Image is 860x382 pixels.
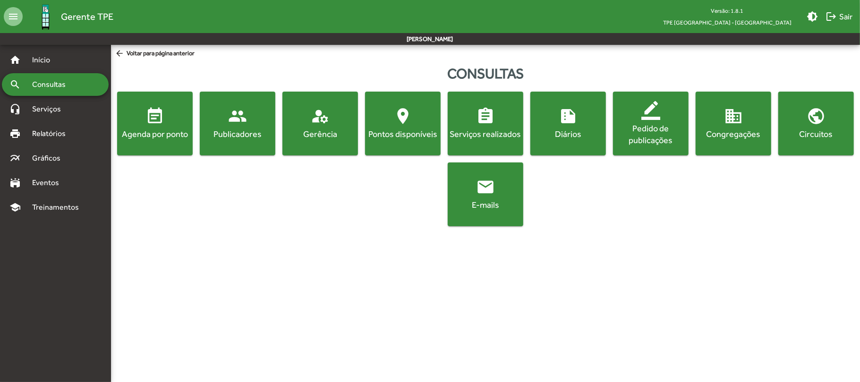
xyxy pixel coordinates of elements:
[698,128,769,140] div: Congregações
[228,107,247,126] mat-icon: people
[26,202,90,213] span: Treinamentos
[111,63,860,84] div: Consultas
[656,5,799,17] div: Versão: 1.8.1
[450,199,521,211] div: E-mails
[115,49,195,59] span: Voltar para página anterior
[448,92,523,155] button: Serviços realizados
[9,202,21,213] mat-icon: school
[656,17,799,28] span: TPE [GEOGRAPHIC_DATA] - [GEOGRAPHIC_DATA]
[696,92,771,155] button: Congregações
[119,128,191,140] div: Agenda por ponto
[26,177,72,188] span: Eventos
[26,79,78,90] span: Consultas
[9,79,21,90] mat-icon: search
[9,177,21,188] mat-icon: stadium
[530,92,606,155] button: Diários
[826,11,837,22] mat-icon: logout
[4,7,23,26] mat-icon: menu
[23,1,113,32] a: Gerente TPE
[200,92,275,155] button: Publicadores
[450,128,521,140] div: Serviços realizados
[26,103,74,115] span: Serviços
[641,101,660,120] mat-icon: border_color
[284,128,356,140] div: Gerência
[145,107,164,126] mat-icon: event_note
[393,107,412,126] mat-icon: location_on
[365,92,441,155] button: Pontos disponíveis
[615,122,687,146] div: Pedido de publicações
[807,107,826,126] mat-icon: public
[559,107,578,126] mat-icon: summarize
[807,11,818,22] mat-icon: brightness_medium
[826,8,852,25] span: Sair
[476,178,495,196] mat-icon: email
[822,8,856,25] button: Sair
[9,103,21,115] mat-icon: headset_mic
[9,54,21,66] mat-icon: home
[26,153,73,164] span: Gráficos
[30,1,61,32] img: Logo
[61,9,113,24] span: Gerente TPE
[26,54,64,66] span: Início
[311,107,330,126] mat-icon: manage_accounts
[448,162,523,226] button: E-mails
[26,128,78,139] span: Relatórios
[780,128,852,140] div: Circuitos
[202,128,273,140] div: Publicadores
[367,128,439,140] div: Pontos disponíveis
[9,153,21,164] mat-icon: multiline_chart
[613,92,689,155] button: Pedido de publicações
[117,92,193,155] button: Agenda por ponto
[9,128,21,139] mat-icon: print
[282,92,358,155] button: Gerência
[476,107,495,126] mat-icon: assignment
[532,128,604,140] div: Diários
[115,49,127,59] mat-icon: arrow_back
[778,92,854,155] button: Circuitos
[724,107,743,126] mat-icon: domain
